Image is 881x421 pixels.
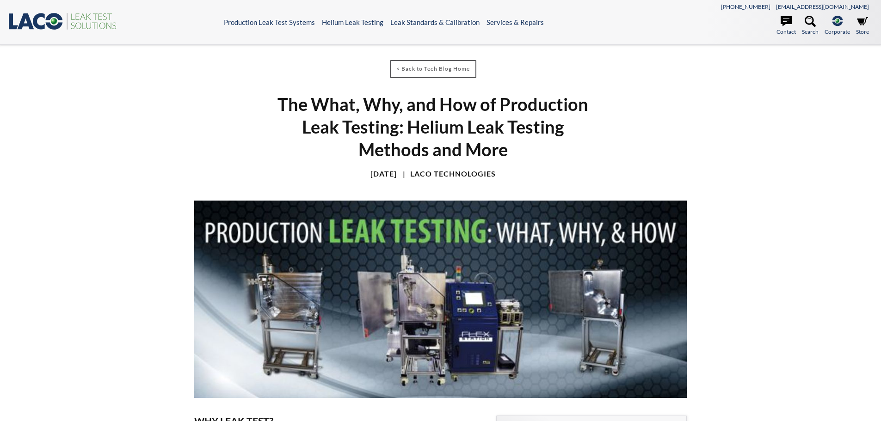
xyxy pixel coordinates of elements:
a: Services & Repairs [487,18,544,26]
h4: LACO Technologies [398,169,496,179]
h1: The What, Why, and How of Production Leak Testing: Helium Leak Testing Methods and More [269,93,597,161]
a: [PHONE_NUMBER] [721,3,770,10]
a: Leak Standards & Calibration [390,18,480,26]
span: Corporate [825,27,850,36]
a: [EMAIL_ADDRESS][DOMAIN_NAME] [776,3,869,10]
h4: [DATE] [370,169,397,179]
a: Production Leak Test Systems [224,18,315,26]
a: Helium Leak Testing [322,18,383,26]
a: < Back to Tech Blog Home [390,60,476,78]
a: Store [856,16,869,36]
a: Contact [776,16,796,36]
a: Search [802,16,819,36]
